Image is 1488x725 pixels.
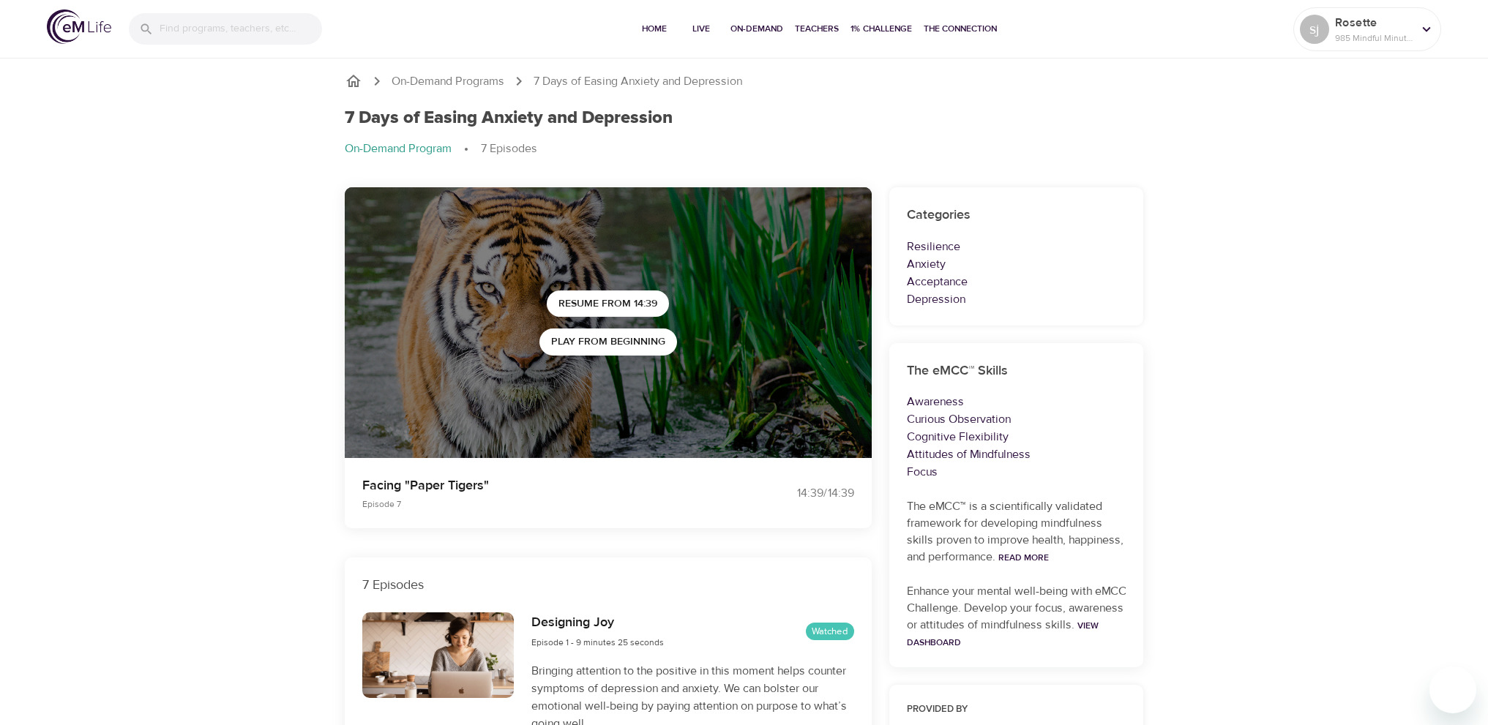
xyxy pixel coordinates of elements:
[907,273,1126,290] p: Acceptance
[907,205,1126,226] h6: Categories
[539,328,677,356] button: Play from beginning
[345,108,673,129] h1: 7 Days of Easing Anxiety and Depression
[907,428,1126,446] p: Cognitive Flexibility
[534,73,742,90] p: 7 Days of Easing Anxiety and Depression
[744,485,854,502] div: 14:39 / 14:39
[1335,31,1413,45] p: 985 Mindful Minutes
[730,21,783,37] span: On-Demand
[345,72,1144,90] nav: breadcrumb
[558,295,657,313] span: Resume from 14:39
[850,21,912,37] span: 1% Challenge
[907,498,1126,566] p: The eMCC™ is a scientifically validated framework for developing mindfulness skills proven to imp...
[547,290,669,318] button: Resume from 14:39
[551,333,665,351] span: Play from beginning
[362,575,854,595] p: 7 Episodes
[907,290,1126,308] p: Depression
[907,583,1126,650] p: Enhance your mental well-being with eMCC Challenge. Develop your focus, awareness or attitudes of...
[907,410,1126,428] p: Curious Observation
[998,552,1049,563] a: Read More
[345,140,452,157] p: On-Demand Program
[907,393,1126,410] p: Awareness
[795,21,839,37] span: Teachers
[392,73,504,90] a: On-Demand Programs
[362,476,727,495] p: Facing "Paper Tigers"
[531,636,664,648] span: Episode 1 - 9 minutes 25 seconds
[907,702,1126,718] h6: Provided by
[160,13,322,45] input: Find programs, teachers, etc...
[345,140,1144,158] nav: breadcrumb
[362,497,727,511] p: Episode 7
[907,463,1126,481] p: Focus
[924,21,997,37] span: The Connection
[806,625,854,639] span: Watched
[684,21,719,37] span: Live
[907,446,1126,463] p: Attitudes of Mindfulness
[531,612,664,634] h6: Designing Joy
[907,361,1126,382] h6: The eMCC™ Skills
[907,620,1099,648] a: View Dashboard
[907,238,1126,255] p: Resilience
[481,140,537,157] p: 7 Episodes
[47,10,111,44] img: logo
[907,255,1126,273] p: Anxiety
[1300,15,1329,44] div: sj
[637,21,672,37] span: Home
[1429,666,1476,713] iframe: Button to launch messaging window
[1335,14,1413,31] p: Rosette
